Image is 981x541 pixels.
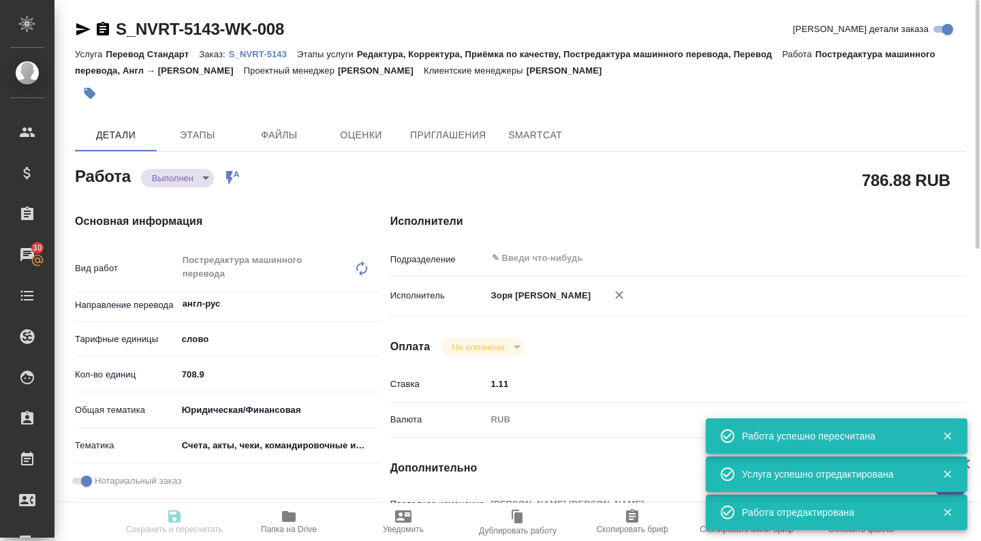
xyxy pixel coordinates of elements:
button: Скопировать мини-бриф [689,503,804,541]
button: Закрыть [933,430,961,442]
div: Работа успешно пересчитана [742,429,922,443]
button: Закрыть [933,506,961,519]
span: [PERSON_NAME] детали заказа [793,22,929,36]
p: [PERSON_NAME] [338,65,424,76]
p: Общая тематика [75,403,177,417]
input: Пустое поле [486,494,918,514]
span: Оценки [328,127,394,144]
h4: Основная информация [75,213,336,230]
p: Клиентские менеджеры [424,65,527,76]
button: Скопировать ссылку [95,21,111,37]
div: Выполнен [141,169,214,187]
span: Детали [83,127,149,144]
div: Выполнен [441,338,525,356]
div: Юридическая/Финансовая [177,399,381,422]
div: RUB [486,408,918,431]
span: Файлы [247,127,312,144]
p: Подразделение [390,253,486,266]
button: Удалить исполнителя [604,280,634,310]
p: Исполнитель [390,289,486,303]
button: Добавить тэг [75,78,105,108]
a: S_NVRT-5143 [229,48,297,59]
button: Сохранить и пересчитать [117,503,232,541]
span: SmartCat [503,127,568,144]
button: Уведомить [346,503,461,541]
button: Выполнен [148,172,198,184]
button: Дублировать работу [461,503,575,541]
p: Ставка [390,377,486,391]
h2: Работа [75,163,131,187]
p: Перевод Стандарт [106,49,199,59]
p: Услуга [75,49,106,59]
span: Сохранить и пересчитать [126,525,223,534]
span: Дублировать работу [479,526,557,536]
p: Проектный менеджер [244,65,338,76]
span: Этапы [165,127,230,144]
p: Кол-во единиц [75,368,177,382]
div: Счета, акты, чеки, командировочные и таможенные документы [177,434,381,457]
h4: Оплата [390,339,431,355]
p: Заказ: [199,49,228,59]
input: ✎ Введи что-нибудь [177,365,381,384]
button: Скопировать бриф [575,503,689,541]
a: 30 [3,238,51,272]
span: Скопировать мини-бриф [700,525,793,534]
p: Вид работ [75,262,177,275]
button: Закрыть [933,468,961,480]
p: Валюта [390,413,486,427]
button: Папка на Drive [232,503,346,541]
input: ✎ Введи что-нибудь [490,250,869,266]
p: Работа [782,49,815,59]
p: Направление перевода [75,298,177,312]
a: S_NVRT-5143-WK-008 [116,20,284,38]
p: Зоря [PERSON_NAME] [486,289,591,303]
div: Работа отредактирована [742,506,922,519]
p: Тарифные единицы [75,333,177,346]
div: Услуга успешно отредактирована [742,467,922,481]
h2: 786.88 RUB [862,168,950,191]
button: Open [373,303,376,305]
button: Не оплачена [448,341,508,353]
p: [PERSON_NAME] [527,65,612,76]
span: 30 [25,241,50,255]
span: Папка на Drive [261,525,317,534]
button: Скопировать ссылку для ЯМессенджера [75,21,91,37]
p: S_NVRT-5143 [229,49,297,59]
span: Приглашения [410,127,486,144]
button: Open [911,257,914,260]
h4: Дополнительно [390,460,966,476]
p: Этапы услуги [297,49,357,59]
p: Редактура, Корректура, Приёмка по качеству, Постредактура машинного перевода, Перевод [357,49,782,59]
input: ✎ Введи что-нибудь [486,374,918,394]
span: Нотариальный заказ [95,474,181,488]
p: Последнее изменение [390,497,486,511]
span: Уведомить [383,525,424,534]
div: слово [177,328,381,351]
span: Скопировать бриф [596,525,668,534]
h4: Исполнители [390,213,966,230]
p: Тематика [75,439,177,452]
